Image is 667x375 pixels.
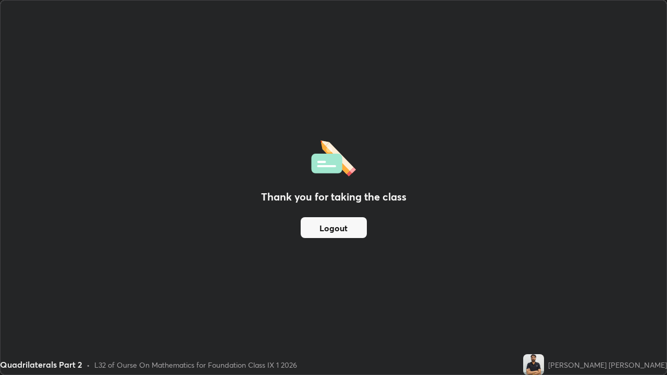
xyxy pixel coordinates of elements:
img: 4cf577a8cdb74b91971b506b957e80de.jpg [523,354,544,375]
h2: Thank you for taking the class [261,189,406,205]
div: [PERSON_NAME] [PERSON_NAME] [548,359,667,370]
img: offlineFeedback.1438e8b3.svg [311,137,356,177]
div: • [87,359,90,370]
button: Logout [301,217,367,238]
div: L32 of Ourse On Mathematics for Foundation Class IX 1 2026 [94,359,297,370]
